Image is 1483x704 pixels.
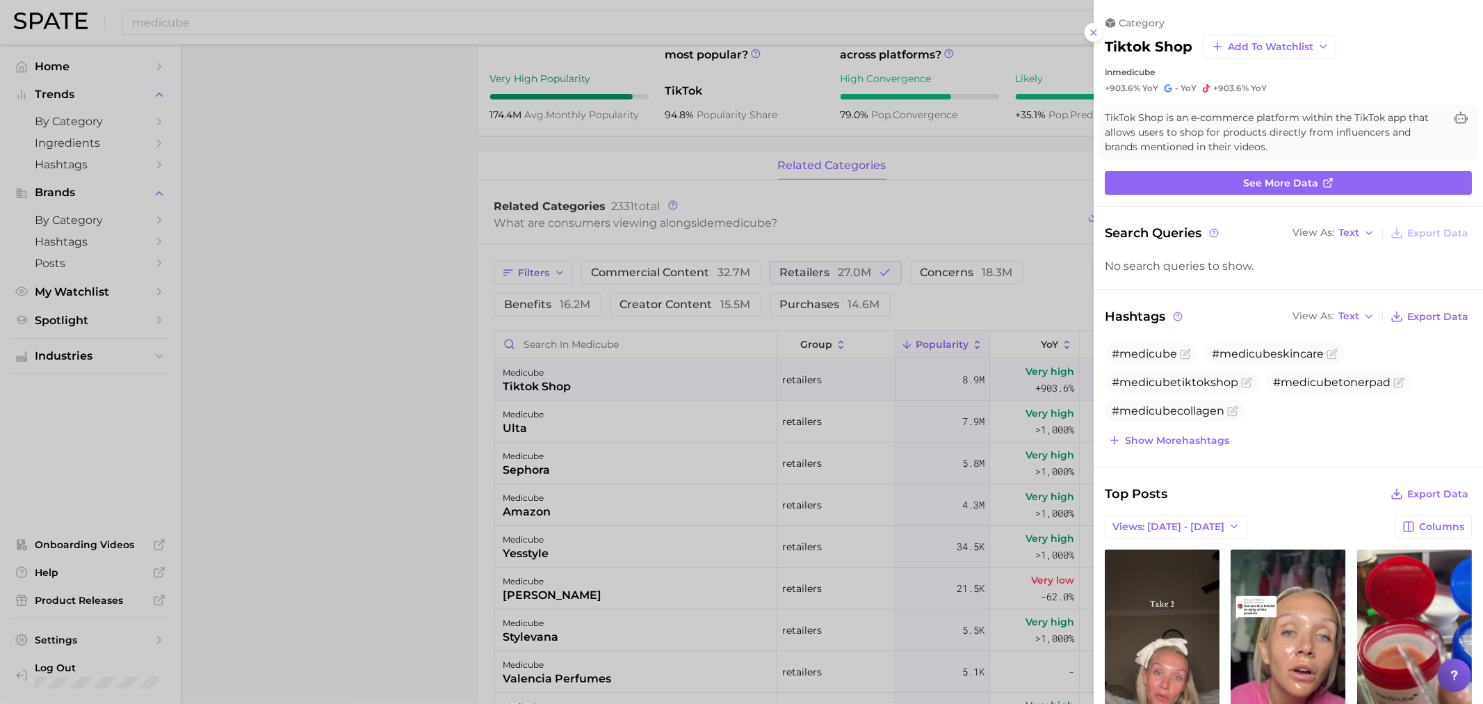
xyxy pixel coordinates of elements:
span: Search Queries [1105,223,1221,243]
h2: tiktok shop [1105,38,1192,55]
button: Export Data [1387,307,1472,326]
span: View As [1292,312,1334,320]
button: Flag as miscategorized or irrelevant [1241,377,1252,388]
button: Flag as miscategorized or irrelevant [1327,349,1338,360]
button: Flag as miscategorized or irrelevant [1180,349,1191,360]
span: Text [1338,312,1359,320]
span: Views: [DATE] - [DATE] [1112,521,1224,533]
button: View AsText [1289,307,1378,326]
span: Show more hashtags [1125,435,1229,447]
span: category [1119,17,1165,29]
span: Columns [1419,521,1464,533]
span: View As [1292,229,1334,237]
a: See more data [1105,171,1472,195]
span: #medicubeskincare [1212,347,1324,360]
button: Columns [1395,515,1472,538]
span: Export Data [1407,227,1468,239]
div: No search queries to show. [1105,259,1472,273]
span: Top Posts [1105,484,1167,504]
span: Text [1338,229,1359,237]
span: #medicubetonerpad [1273,376,1391,389]
button: Export Data [1387,484,1472,504]
span: +903.6% [1105,83,1140,93]
span: Export Data [1407,488,1468,500]
span: TikTok Shop is an e-commerce platform within the TikTok app that allows users to shop for product... [1105,111,1444,154]
button: Add to Watchlist [1204,35,1336,58]
span: medicube [1112,67,1155,77]
span: - [1175,83,1178,93]
span: Hashtags [1105,307,1185,326]
span: See more data [1243,177,1318,189]
div: in [1105,67,1472,77]
span: YoY [1142,83,1158,94]
span: #medicubecollagen [1112,404,1224,417]
span: Export Data [1407,311,1468,323]
span: #medicubetiktokshop [1112,376,1238,389]
span: YoY [1181,83,1197,94]
button: Views: [DATE] - [DATE] [1105,515,1247,538]
button: View AsText [1289,224,1378,242]
button: Show morehashtags [1105,431,1233,450]
span: Add to Watchlist [1228,41,1313,53]
button: Flag as miscategorized or irrelevant [1227,406,1238,417]
button: Export Data [1387,223,1472,243]
span: +903.6% [1213,83,1249,93]
span: #medicube [1112,347,1177,360]
span: YoY [1251,83,1267,94]
button: Flag as miscategorized or irrelevant [1393,377,1404,388]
